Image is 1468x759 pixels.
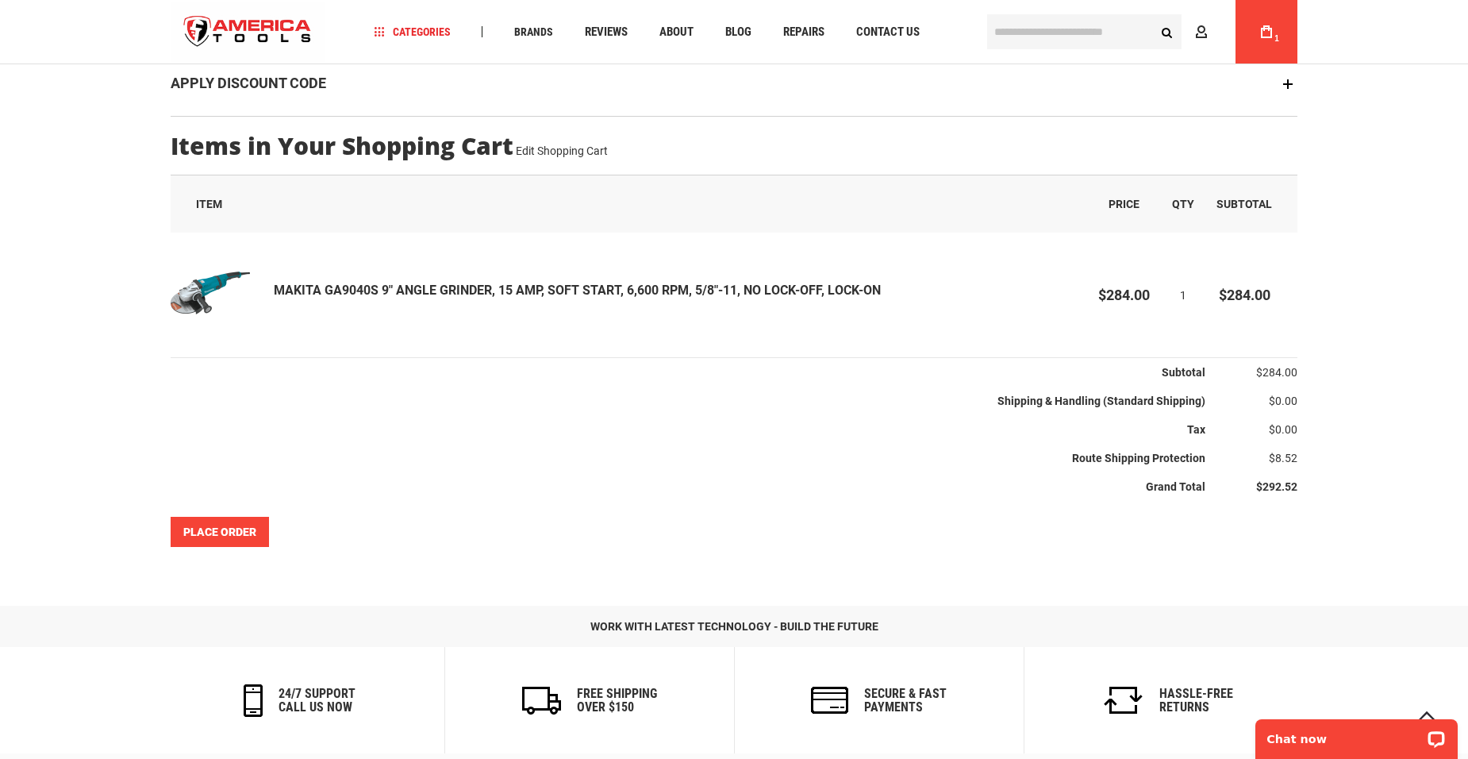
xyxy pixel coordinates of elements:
span: $284.00 [1098,287,1150,303]
span: Contact Us [856,26,920,38]
h6: secure & fast payments [864,687,947,715]
th: Route Shipping Protection [171,444,1205,472]
th: Shipping & Handling (Standard Shipping) [171,387,1205,415]
img: America Tools [171,2,325,62]
span: $0.00 [1269,395,1297,407]
span: $8.52 [1269,452,1297,464]
a: About [652,21,701,43]
span: About [659,26,694,38]
th: Item [171,175,1087,233]
button: Place Order [171,517,269,547]
th: Subtotal [1205,175,1297,233]
span: $284.00 [1256,366,1297,379]
a: Edit Shopping Cart [516,144,608,157]
span: $292.52 [1256,480,1297,493]
strong: Grand Total [1146,480,1205,493]
span: Brands [514,26,553,37]
h6: Hassle-Free Returns [1159,687,1233,715]
span: 1 [1180,289,1186,302]
a: Repairs [776,21,832,43]
iframe: LiveChat chat widget [1245,709,1468,759]
strong: Items in Your Shopping Cart [171,133,513,159]
span: $284.00 [1219,287,1270,303]
a: Blog [718,21,759,43]
th: Price [1087,175,1161,233]
button: Search [1151,17,1182,47]
a: Categories [367,21,458,43]
span: Reviews [585,26,628,38]
a: Reviews [578,21,635,43]
h6: Free Shipping Over $150 [577,687,657,715]
h6: 24/7 support call us now [279,687,355,715]
span: Tax [1187,423,1205,436]
a: store logo [171,2,325,62]
strong: Apply Discount Code [171,75,326,91]
img: MAKITA GA9040S 9" ANGLE GRINDER, 15 AMP, SOFT START, 6,600 RPM, 5/8"-11, NO LOCK-OFF, LOCK-ON [171,253,250,333]
th: Subtotal [171,358,1205,387]
span: Repairs [783,26,824,38]
span: Blog [725,26,751,38]
th: Qty [1161,175,1205,233]
span: Place Order [183,526,256,538]
a: Contact Us [849,21,927,43]
a: Brands [507,21,560,43]
span: Categories [375,26,451,37]
span: $0.00 [1269,423,1297,436]
strong: MAKITA GA9040S 9" ANGLE GRINDER, 15 AMP, SOFT START, 6,600 RPM, 5/8"-11, NO LOCK-OFF, LOCK-ON [274,282,881,300]
span: 1 [1274,34,1279,43]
